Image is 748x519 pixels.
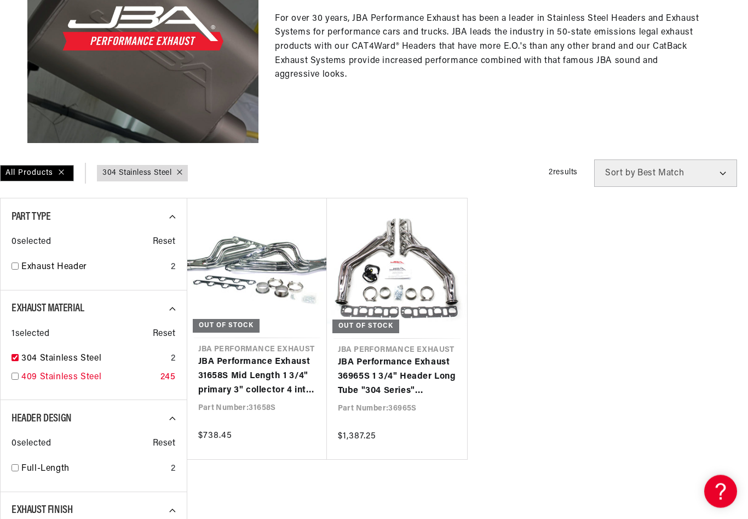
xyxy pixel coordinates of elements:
a: 304 Stainless Steel [21,352,166,367]
a: JBA Performance Exhaust 31658S Mid Length 1 3/4" primary 3" collector 4 into 1 design polished 30... [198,356,316,398]
div: 245 [160,371,176,385]
span: Sort by [605,169,635,178]
a: 304 Stainless Steel [102,168,171,180]
a: Full-Length [21,463,166,477]
div: 2 [171,463,176,477]
a: 409 Stainless Steel [21,371,156,385]
span: Reset [153,328,176,342]
span: Header Design [11,414,72,425]
p: For over 30 years, JBA Performance Exhaust has been a leader in Stainless Steel Headers and Exhau... [275,13,704,83]
span: Reset [153,236,176,250]
select: Sort by [594,160,737,187]
span: Exhaust Finish [11,505,72,516]
span: Reset [153,437,176,452]
span: Part Type [11,212,50,223]
span: 0 selected [11,437,51,452]
div: 2 [171,352,176,367]
span: 2 results [549,169,578,177]
div: 2 [171,261,176,275]
a: JBA Performance Exhaust 36965S 1 3/4" Header Long Tube "304 Series" Stainless Steel 08-2020 Chall... [338,356,456,398]
span: 0 selected [11,236,51,250]
a: Exhaust Header [21,261,166,275]
span: Exhaust Material [11,304,84,315]
span: 1 selected [11,328,49,342]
